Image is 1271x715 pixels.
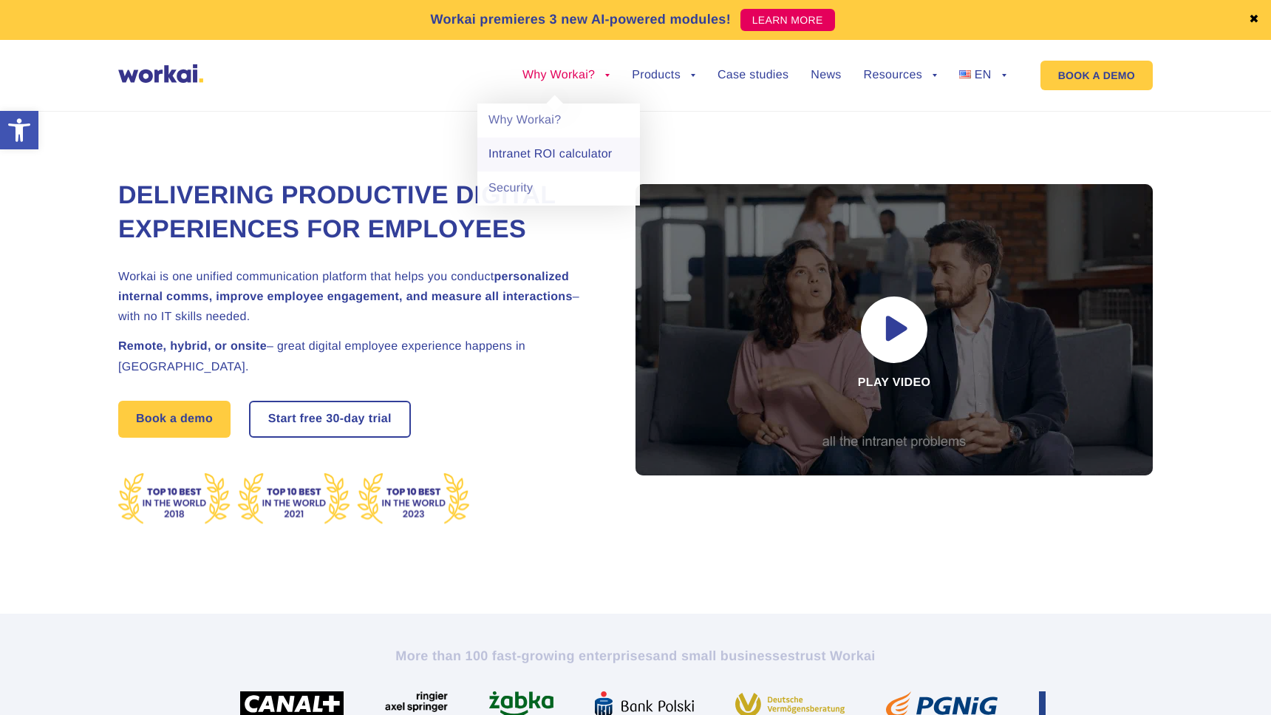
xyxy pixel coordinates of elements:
[430,10,731,30] p: Workai premieres 3 new AI-powered modules!
[522,70,610,81] a: Why Workai?
[118,336,599,376] h2: – great digital employee experience happens in [GEOGRAPHIC_DATA].
[326,413,365,425] i: 30-day
[477,172,640,206] a: Security
[635,184,1153,475] div: Play video
[118,179,599,247] h1: Delivering Productive Digital Experiences for Employees
[864,70,937,81] a: Resources
[225,647,1046,665] h2: More than 100 fast-growing enterprises trust Workai
[251,402,409,436] a: Start free30-daytrial
[740,9,835,31] a: LEARN MORE
[632,70,695,81] a: Products
[118,401,231,438] a: Book a demo
[975,69,992,81] span: EN
[477,104,640,138] a: Why Workai?
[811,70,841,81] a: News
[118,340,267,353] strong: Remote, hybrid, or onsite
[118,267,599,328] h2: Workai is one unified communication platform that helps you conduct – with no IT skills needed.
[1040,61,1153,90] a: BOOK A DEMO
[718,70,788,81] a: Case studies
[1249,14,1259,26] a: ✖
[477,138,640,172] a: Intranet ROI calculator
[653,648,795,663] i: and small businesses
